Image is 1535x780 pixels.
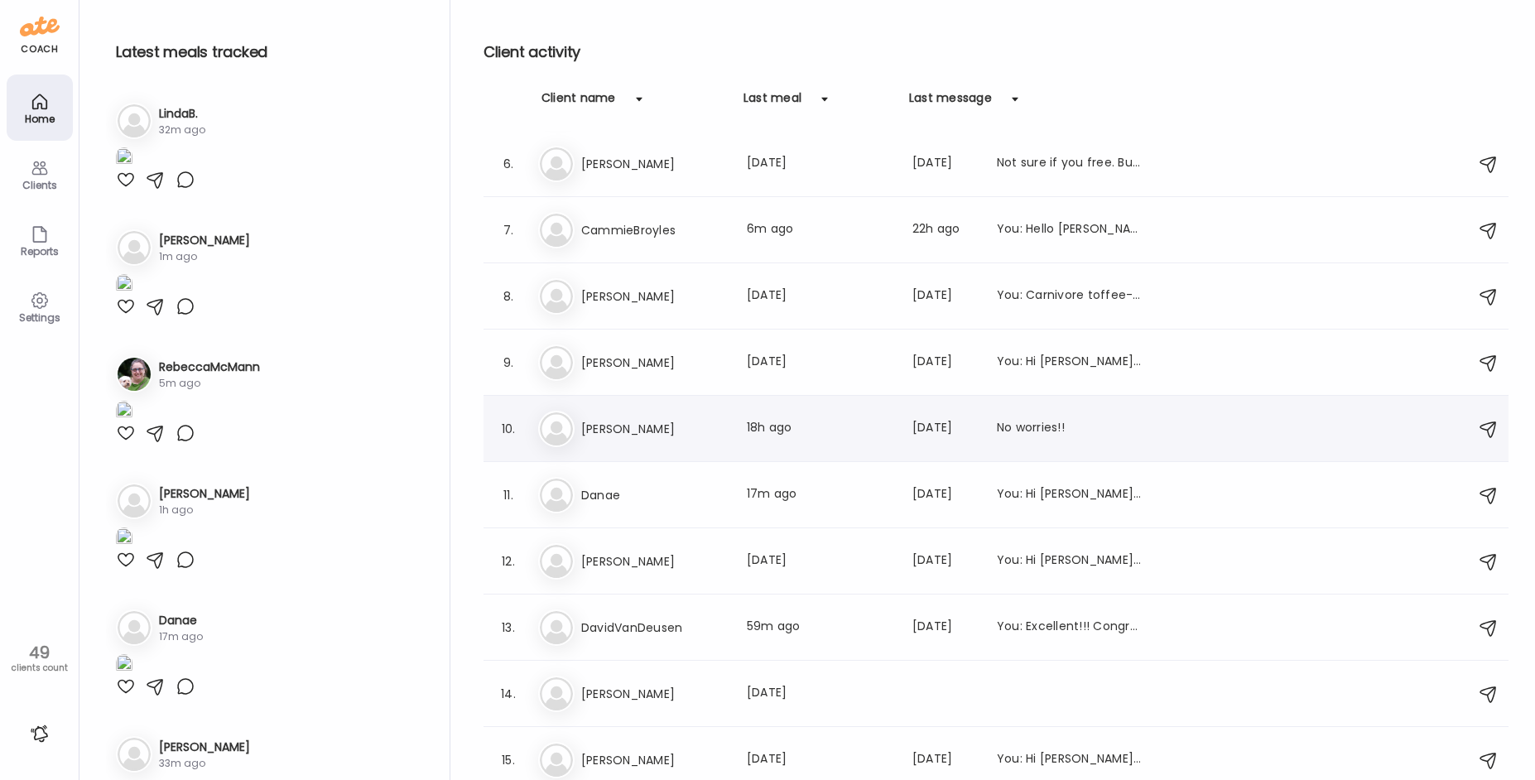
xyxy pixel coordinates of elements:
div: 18h ago [747,419,893,439]
div: You: Hi [PERSON_NAME]! Just sending a friendly reminder to take photos of your meals, thank you! [997,750,1143,770]
img: bg-avatar-default.svg [540,479,573,512]
img: bg-avatar-default.svg [540,412,573,445]
h3: [PERSON_NAME] [159,739,250,756]
div: 1h ago [159,503,250,518]
img: bg-avatar-default.svg [118,738,151,771]
div: 12. [498,551,518,571]
h2: Client activity [484,40,1509,65]
div: You: Hi [PERSON_NAME], no it is not comparable. This bar is higher in protein and carbohydrates, ... [997,551,1143,571]
img: bg-avatar-default.svg [540,280,573,313]
div: [DATE] [912,551,977,571]
div: [DATE] [912,750,977,770]
h3: CammieBroyles [581,220,727,240]
img: bg-avatar-default.svg [118,611,151,644]
div: [DATE] [912,154,977,174]
img: bg-avatar-default.svg [540,545,573,578]
div: Clients [10,180,70,190]
h3: [PERSON_NAME] [581,154,727,174]
div: [DATE] [912,353,977,373]
div: 15. [498,750,518,770]
div: 11. [498,485,518,505]
div: [DATE] [912,618,977,638]
div: 49 [6,643,73,662]
img: images%2F9cuNsxhpLETuN8LJaPnivTD7eGm1%2Ff78AD20tNepItO6e2vS5%2Fa1HkggNCINezD6ls1r8P_1080 [116,527,132,550]
div: clients count [6,662,73,674]
div: [DATE] [747,353,893,373]
img: images%2F9HBKZMAjsQgjWYw0dDklNQEIjOI2%2FnZ5apeuJybBhe67thAAy%2FExgr8QPhVHHgTQuXi8SF_1080 [116,654,132,676]
div: Not sure if you free. But I’m on the zoom. [997,154,1143,174]
div: 14. [498,684,518,704]
img: bg-avatar-default.svg [540,346,573,379]
div: 6m ago [747,220,893,240]
div: 8. [498,286,518,306]
div: [DATE] [747,154,893,174]
img: bg-avatar-default.svg [540,611,573,644]
div: 9. [498,353,518,373]
div: You: Hi [PERSON_NAME]! Just reaching out to touch base. If you would like to meet on Zoom, just g... [997,353,1143,373]
div: 6. [498,154,518,174]
div: 59m ago [747,618,893,638]
div: [DATE] [747,286,893,306]
img: images%2FXWdvvPCfw4Rjn9zWuSQRFuWDGYk2%2Ffavorites%2F2DWlG2oLWL7QMx49CqbK_1080 [116,401,132,423]
h3: Danae [159,612,203,629]
div: 17m ago [159,629,203,644]
img: images%2FrYmowKdd3sNiGaVUJ532DWvZ6YJ3%2FPFciB74jTK7pgUqWN74O%2FlyseAi7xt0x1IQJTOKRt_1080 [116,147,132,170]
div: Client name [541,89,616,116]
div: [DATE] [747,750,893,770]
h2: Latest meals tracked [116,40,423,65]
div: 33m ago [159,756,250,771]
h3: [PERSON_NAME] [581,286,727,306]
div: 1m ago [159,249,250,264]
h3: LindaB. [159,105,205,123]
div: [DATE] [912,286,977,306]
div: coach [21,42,58,56]
div: Reports [10,246,70,257]
img: bg-avatar-default.svg [118,104,151,137]
div: [DATE] [912,485,977,505]
h3: Danae [581,485,727,505]
div: 17m ago [747,485,893,505]
div: Settings [10,312,70,323]
div: Last message [909,89,992,116]
div: [DATE] [912,419,977,439]
h3: [PERSON_NAME] [159,232,250,249]
div: You: Excellent!!! Congrats! [997,618,1143,638]
div: 13. [498,618,518,638]
div: You: Hello [PERSON_NAME]! [997,220,1143,240]
h3: [PERSON_NAME] [581,750,727,770]
div: 7. [498,220,518,240]
h3: [PERSON_NAME] [159,485,250,503]
img: bg-avatar-default.svg [540,214,573,247]
div: 5m ago [159,376,260,391]
div: No worries!! [997,419,1143,439]
div: You: Carnivore toffee- caramelized butter [997,286,1143,306]
h3: [PERSON_NAME] [581,419,727,439]
h3: [PERSON_NAME] [581,684,727,704]
h3: [PERSON_NAME] [581,353,727,373]
img: ate [20,13,60,40]
div: Home [10,113,70,124]
img: bg-avatar-default.svg [118,231,151,264]
div: [DATE] [747,551,893,571]
div: 10. [498,419,518,439]
img: bg-avatar-default.svg [540,744,573,777]
div: [DATE] [747,684,893,704]
h3: DavidVanDeusen [581,618,727,638]
img: images%2FxdyGhd18GnUWakV9ZhPHSPbrqXE2%2FFgVQL4wAL77qPJ8orX0t%2F4G0oZxIAxewkjqthpAAM_1080 [116,274,132,296]
img: bg-avatar-default.svg [540,677,573,710]
img: bg-avatar-default.svg [118,484,151,518]
img: avatars%2FXWdvvPCfw4Rjn9zWuSQRFuWDGYk2 [118,358,151,391]
h3: [PERSON_NAME] [581,551,727,571]
div: 22h ago [912,220,977,240]
img: bg-avatar-default.svg [540,147,573,181]
div: 32m ago [159,123,205,137]
h3: RebeccaMcMann [159,359,260,376]
div: You: Hi [PERSON_NAME]! Just sending you a quick message to let you know that your data from the n... [997,485,1143,505]
div: Last meal [743,89,801,116]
